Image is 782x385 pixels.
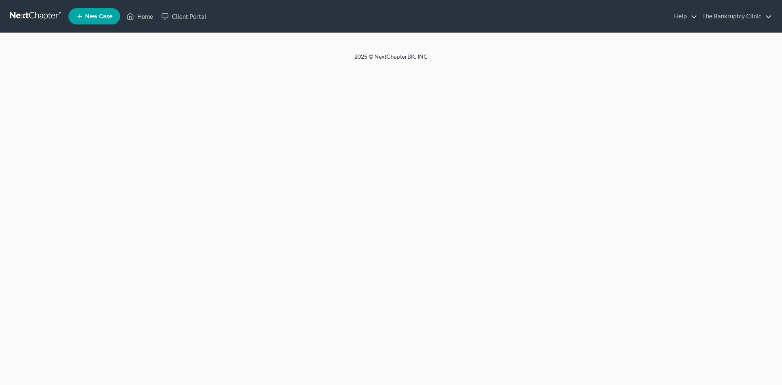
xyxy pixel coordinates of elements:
[698,9,772,24] a: The Bankruptcy Clinic
[670,9,697,24] a: Help
[159,53,623,67] div: 2025 © NextChapterBK, INC
[68,8,120,24] new-legal-case-button: New Case
[157,9,210,24] a: Client Portal
[123,9,157,24] a: Home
